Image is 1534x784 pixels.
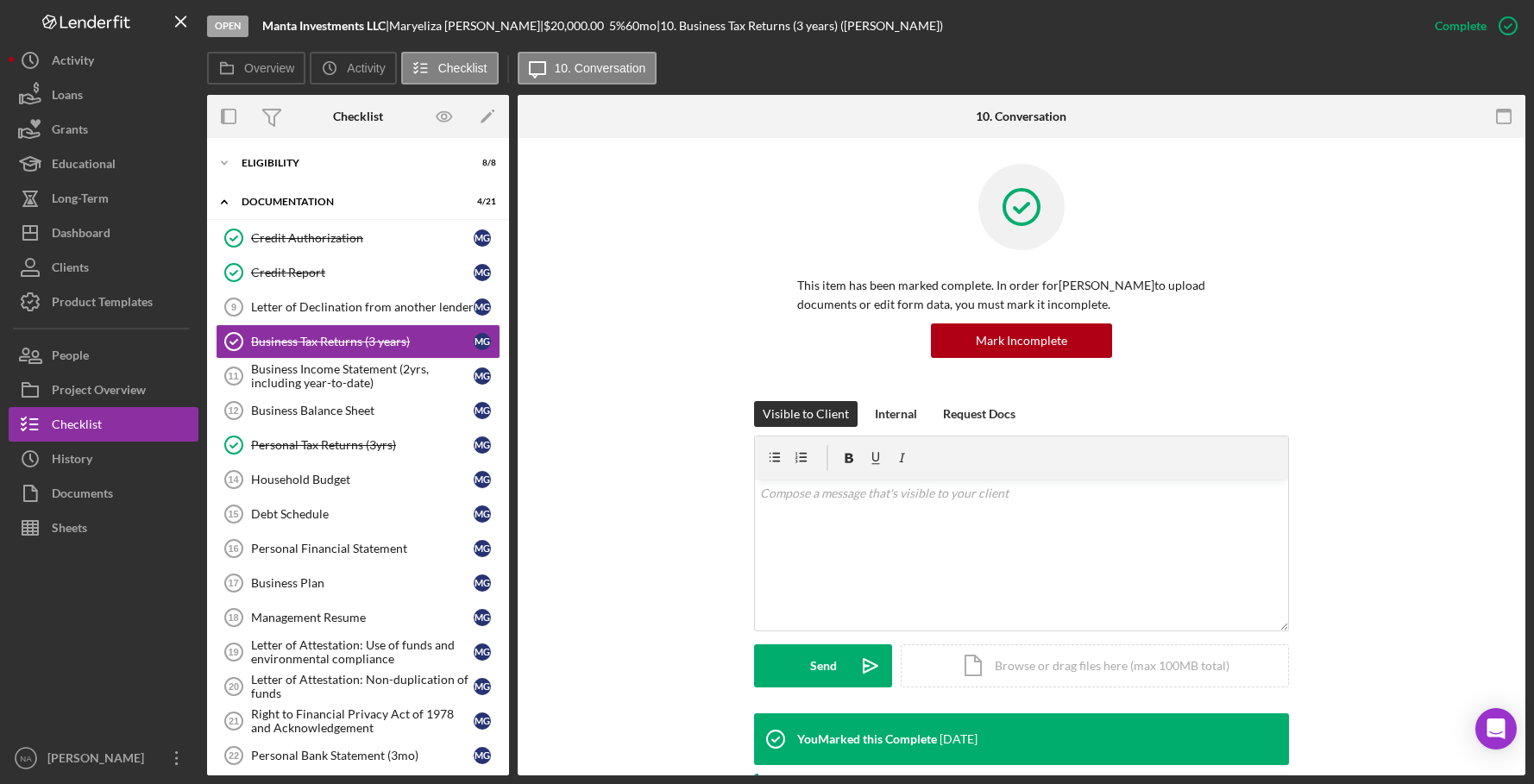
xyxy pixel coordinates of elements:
div: Internal [875,401,917,427]
div: Open [207,16,248,37]
div: 8 / 8 [465,158,496,168]
label: Activity [347,61,385,75]
tspan: 20 [229,681,239,692]
a: Personal Tax Returns (3yrs)MG [216,428,500,462]
a: Credit AuthorizationMG [216,221,500,255]
tspan: 18 [228,612,238,623]
div: People [52,338,89,377]
div: Long-Term [52,181,109,220]
div: Project Overview [52,373,146,411]
a: 16Personal Financial StatementMG [216,531,500,566]
button: Dashboard [9,216,198,250]
div: 5 % [609,19,626,33]
button: Loans [9,78,198,112]
div: You Marked this Complete [797,732,937,746]
div: Business Income Statement (2yrs, including year-to-date) [251,362,474,390]
div: M G [474,471,491,488]
div: Debt Schedule [251,507,474,521]
div: M G [474,747,491,764]
div: Letter of Attestation: Non-duplication of funds [251,673,474,700]
div: Personal Bank Statement (3mo) [251,749,474,762]
text: NA [20,754,32,763]
div: Business Balance Sheet [251,404,474,417]
tspan: 19 [228,647,238,657]
button: Request Docs [934,401,1024,427]
tspan: 14 [228,474,239,485]
div: Business Plan [251,576,474,590]
div: Documents [52,476,113,515]
div: 4 / 21 [465,197,496,207]
button: Checklist [401,52,499,85]
div: Request Docs [943,401,1015,427]
div: Personal Tax Returns (3yrs) [251,438,474,452]
div: 10. Conversation [976,110,1066,123]
button: Project Overview [9,373,198,407]
div: Checklist [52,407,102,446]
div: Letter of Declination from another lender [251,300,474,314]
a: Business Tax Returns (3 years)MG [216,324,500,359]
button: Grants [9,112,198,147]
button: Checklist [9,407,198,442]
div: Clients [52,250,89,289]
p: This item has been marked complete. In order for [PERSON_NAME] to upload documents or edit form d... [797,276,1246,315]
div: Eligibility [242,158,453,168]
tspan: 15 [228,509,238,519]
div: Sheets [52,511,87,549]
button: Documents [9,476,198,511]
button: Activity [310,52,396,85]
div: Grants [52,112,88,151]
div: M G [474,643,491,661]
div: $20,000.00 [544,19,609,33]
div: M G [474,540,491,557]
a: 19Letter of Attestation: Use of funds and environmental complianceMG [216,635,500,669]
div: Send [810,644,837,687]
div: M G [474,333,491,350]
button: Long-Term [9,181,198,216]
button: Complete [1418,9,1525,43]
div: 60 mo [626,19,657,33]
div: Management Resume [251,611,474,624]
a: 22Personal Bank Statement (3mo)MG [216,738,500,773]
a: Credit ReportMG [216,255,500,290]
button: Send [754,644,892,687]
button: History [9,442,198,476]
div: Educational [52,147,116,185]
button: Educational [9,147,198,181]
tspan: 21 [229,716,239,726]
time: 2025-08-13 17:18 [940,732,978,746]
a: 21Right to Financial Privacy Act of 1978 and AcknowledgementMG [216,704,500,738]
tspan: 12 [228,405,238,416]
div: M G [474,609,491,626]
button: Product Templates [9,285,198,319]
div: M G [474,229,491,247]
div: Credit Report [251,266,474,279]
tspan: 22 [229,750,239,761]
button: Clients [9,250,198,285]
a: 14Household BudgetMG [216,462,500,497]
tspan: 17 [228,578,238,588]
div: Right to Financial Privacy Act of 1978 and Acknowledgement [251,707,474,735]
label: Overview [244,61,294,75]
div: Activity [52,43,94,82]
div: Maryeliza [PERSON_NAME] | [389,19,544,33]
div: M G [474,264,491,281]
button: NA[PERSON_NAME] [9,741,198,775]
div: Loans [52,78,83,116]
div: M G [474,402,491,419]
button: Sheets [9,511,198,545]
div: History [52,442,92,480]
div: Open Intercom Messenger [1475,708,1517,750]
a: 17Business PlanMG [216,566,500,600]
div: Complete [1435,9,1487,43]
tspan: 11 [228,371,238,381]
button: Overview [207,52,305,85]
